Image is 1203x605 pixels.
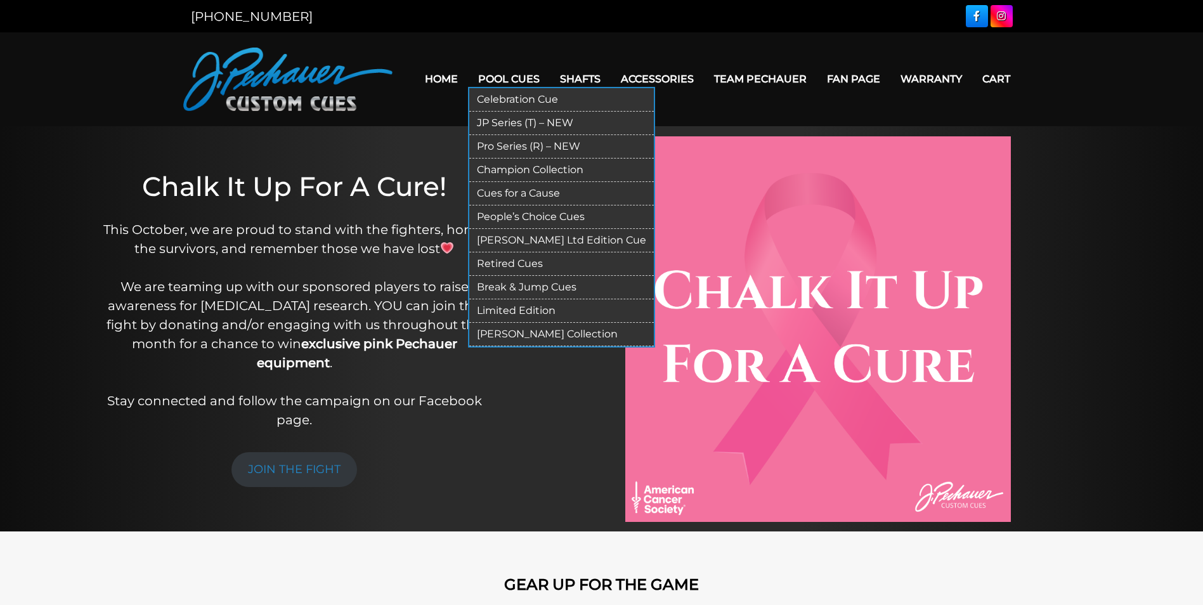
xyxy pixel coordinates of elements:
[469,112,654,135] a: JP Series (T) – NEW
[469,299,654,323] a: Limited Edition
[817,63,890,95] a: Fan Page
[468,63,550,95] a: Pool Cues
[441,242,453,254] img: 💗
[504,575,699,594] strong: GEAR UP FOR THE GAME
[231,452,357,487] a: JOIN THE FIGHT
[96,171,492,202] h1: Chalk It Up For A Cure!
[550,63,611,95] a: Shafts
[415,63,468,95] a: Home
[183,48,393,111] img: Pechauer Custom Cues
[469,182,654,205] a: Cues for a Cause
[704,63,817,95] a: Team Pechauer
[469,205,654,229] a: People’s Choice Cues
[611,63,704,95] a: Accessories
[96,220,492,429] p: This October, we are proud to stand with the fighters, honor the survivors, and remember those we...
[469,159,654,182] a: Champion Collection
[191,9,313,24] a: [PHONE_NUMBER]
[469,276,654,299] a: Break & Jump Cues
[469,252,654,276] a: Retired Cues
[469,135,654,159] a: Pro Series (R) – NEW
[890,63,972,95] a: Warranty
[257,336,457,370] strong: exclusive pink Pechauer equipment
[469,88,654,112] a: Celebration Cue
[972,63,1020,95] a: Cart
[469,323,654,346] a: [PERSON_NAME] Collection
[469,229,654,252] a: [PERSON_NAME] Ltd Edition Cue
